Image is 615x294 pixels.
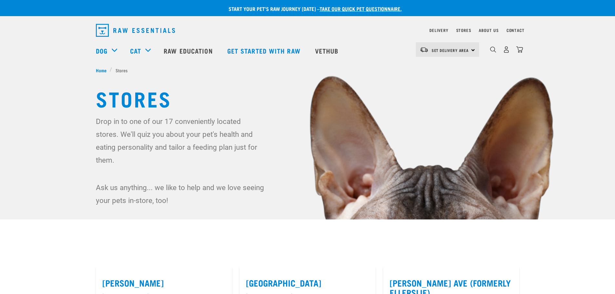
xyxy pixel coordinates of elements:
[432,49,469,51] span: Set Delivery Area
[503,46,510,53] img: user.png
[420,47,428,53] img: van-moving.png
[130,46,141,56] a: Cat
[96,67,107,74] span: Home
[96,24,175,37] img: Raw Essentials Logo
[96,67,519,74] nav: breadcrumbs
[96,115,265,167] p: Drop in to one of our 17 conveniently located stores. We'll quiz you about your pet's health and ...
[221,38,309,64] a: Get started with Raw
[456,29,471,31] a: Stores
[96,46,108,56] a: Dog
[320,7,402,10] a: take our quick pet questionnaire.
[516,46,523,53] img: home-icon@2x.png
[246,278,369,288] label: [GEOGRAPHIC_DATA]
[96,67,110,74] a: Home
[429,29,448,31] a: Delivery
[96,86,519,110] h1: Stores
[309,38,347,64] a: Vethub
[96,181,265,207] p: Ask us anything... we like to help and we love seeing your pets in-store, too!
[490,46,496,53] img: home-icon-1@2x.png
[507,29,525,31] a: Contact
[157,38,220,64] a: Raw Education
[91,21,525,39] nav: dropdown navigation
[479,29,498,31] a: About Us
[102,278,225,288] label: [PERSON_NAME]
